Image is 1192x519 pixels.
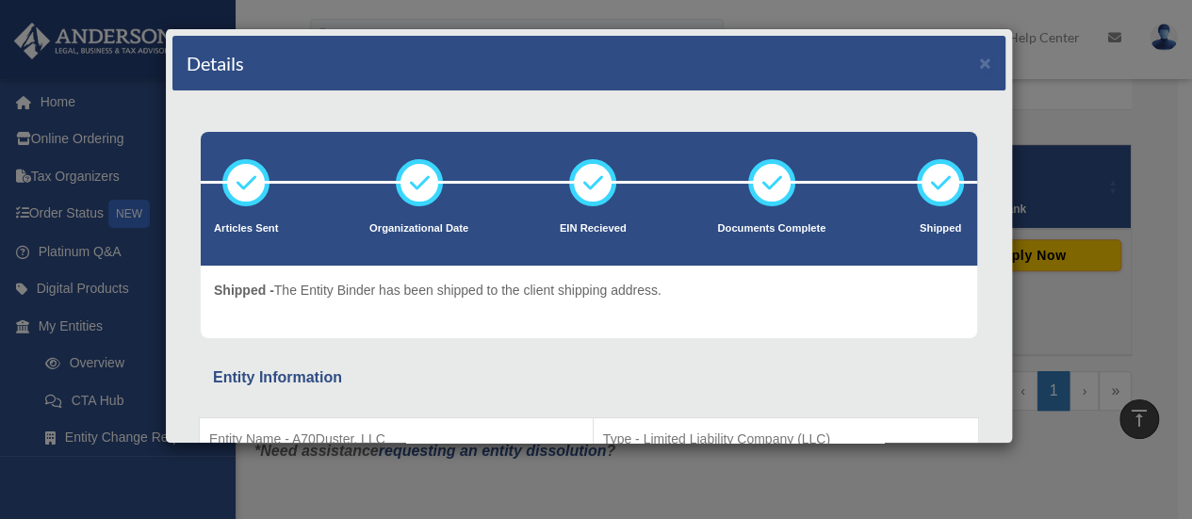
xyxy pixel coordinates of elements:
[187,50,244,76] h4: Details
[979,53,991,73] button: ×
[717,219,825,238] p: Documents Complete
[209,428,583,451] p: Entity Name - A70Duster, LLC
[917,219,964,238] p: Shipped
[214,279,661,302] p: The Entity Binder has been shipped to the client shipping address.
[214,283,274,298] span: Shipped -
[213,365,965,391] div: Entity Information
[214,219,278,238] p: Articles Sent
[560,219,627,238] p: EIN Recieved
[369,219,468,238] p: Organizational Date
[603,428,969,451] p: Type - Limited Liability Company (LLC)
